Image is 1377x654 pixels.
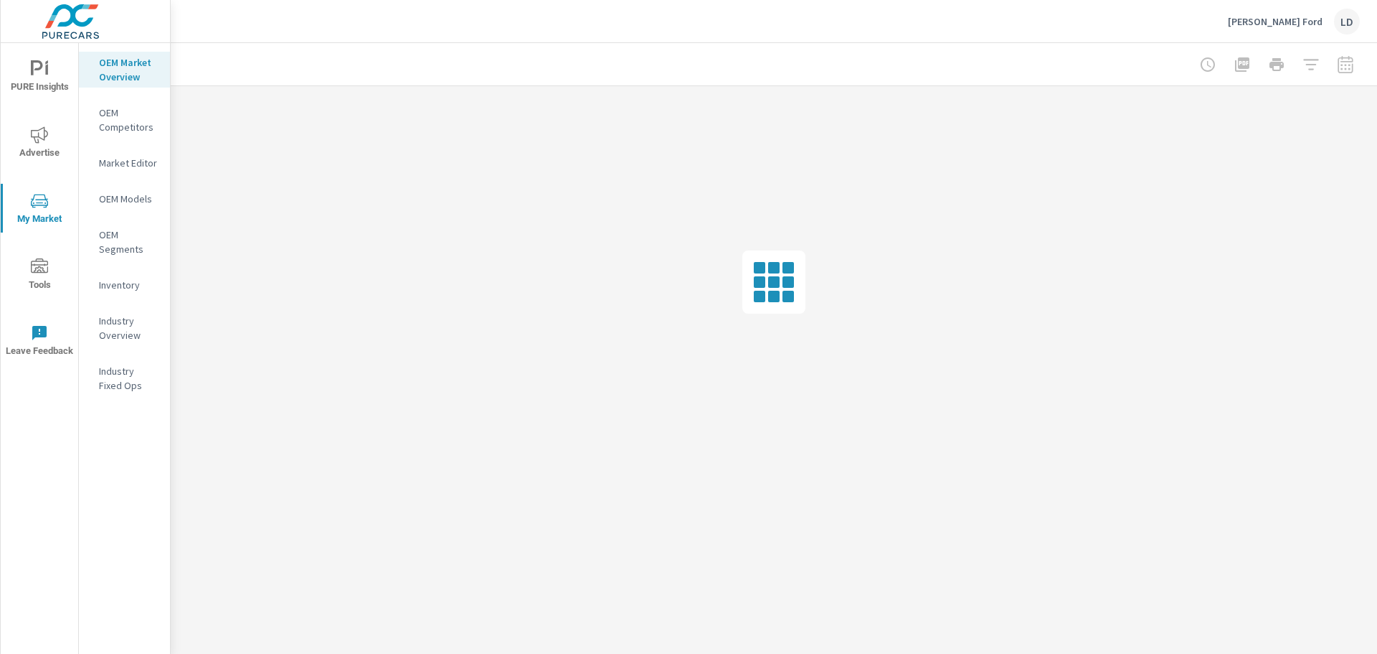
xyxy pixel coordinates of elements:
[5,126,74,162] span: Advertise
[5,324,74,360] span: Leave Feedback
[99,314,158,342] p: Industry Overview
[79,102,170,138] div: OEM Competitors
[1334,9,1360,34] div: LD
[99,192,158,206] p: OEM Models
[99,106,158,134] p: OEM Competitors
[79,274,170,296] div: Inventory
[79,188,170,210] div: OEM Models
[99,55,158,84] p: OEM Market Overview
[1228,15,1322,28] p: [PERSON_NAME] Ford
[79,360,170,396] div: Industry Fixed Ops
[99,156,158,170] p: Market Editor
[79,52,170,88] div: OEM Market Overview
[99,228,158,256] p: OEM Segments
[99,278,158,292] p: Inventory
[99,364,158,393] p: Industry Fixed Ops
[5,192,74,228] span: My Market
[79,152,170,174] div: Market Editor
[1,43,78,373] div: nav menu
[79,310,170,346] div: Industry Overview
[5,60,74,95] span: PURE Insights
[79,224,170,260] div: OEM Segments
[5,258,74,294] span: Tools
